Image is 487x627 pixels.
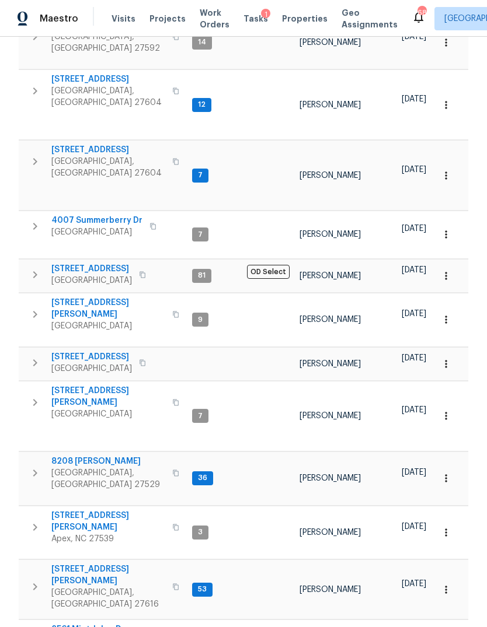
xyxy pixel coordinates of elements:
span: [DATE] [402,310,426,318]
span: Tasks [243,15,268,23]
span: [STREET_ADDRESS][PERSON_NAME] [51,385,165,408]
div: 1 [261,9,270,20]
span: [GEOGRAPHIC_DATA], [GEOGRAPHIC_DATA] 27592 [51,31,165,54]
span: [GEOGRAPHIC_DATA], [GEOGRAPHIC_DATA] 27604 [51,156,165,179]
span: [DATE] [402,166,426,174]
span: [STREET_ADDRESS][PERSON_NAME] [51,297,165,320]
span: [STREET_ADDRESS] [51,263,132,275]
span: [GEOGRAPHIC_DATA] [51,363,132,374]
span: Projects [149,13,186,24]
span: [GEOGRAPHIC_DATA], [GEOGRAPHIC_DATA] 27616 [51,587,165,610]
span: [GEOGRAPHIC_DATA] [51,408,165,420]
span: [DATE] [402,406,426,414]
span: 4007 Summerberry Dr [51,215,142,226]
span: 53 [193,584,211,594]
span: 3 [193,527,207,537]
span: Properties [282,13,328,24]
span: [DATE] [402,523,426,531]
span: [STREET_ADDRESS][PERSON_NAME] [51,563,165,587]
span: Work Orders [200,7,229,30]
span: 81 [193,271,210,281]
span: Visits [112,13,135,24]
span: 7 [193,230,207,240]
span: [STREET_ADDRESS][PERSON_NAME] [51,510,165,533]
span: [PERSON_NAME] [300,38,361,47]
span: [GEOGRAPHIC_DATA], [GEOGRAPHIC_DATA] 27529 [51,467,165,491]
span: [PERSON_NAME] [300,586,361,594]
span: [GEOGRAPHIC_DATA] [51,275,132,286]
span: [PERSON_NAME] [300,474,361,482]
span: [DATE] [402,468,426,477]
span: 8208 [PERSON_NAME] [51,456,165,467]
span: [PERSON_NAME] [300,230,361,239]
span: [DATE] [402,225,426,233]
span: [STREET_ADDRESS] [51,73,165,85]
span: [GEOGRAPHIC_DATA], [GEOGRAPHIC_DATA] 27604 [51,85,165,108]
span: [PERSON_NAME] [300,412,361,420]
span: 12 [193,100,210,110]
span: [DATE] [402,33,426,41]
span: [GEOGRAPHIC_DATA] [51,226,142,238]
span: [DATE] [402,95,426,103]
span: [PERSON_NAME] [300,360,361,368]
div: 68 [418,7,426,19]
span: [STREET_ADDRESS] [51,351,132,363]
span: [PERSON_NAME] [300,101,361,109]
span: [STREET_ADDRESS] [51,144,165,156]
span: [DATE] [402,580,426,588]
span: [PERSON_NAME] [300,171,361,180]
span: OD Select [247,265,290,279]
span: [DATE] [402,354,426,362]
span: 36 [193,473,212,483]
span: [DATE] [402,266,426,274]
span: Maestro [40,13,78,24]
span: Apex, NC 27539 [51,533,165,545]
span: [GEOGRAPHIC_DATA] [51,320,165,332]
span: Geo Assignments [342,7,398,30]
span: 7 [193,411,207,421]
span: 7 [193,170,207,180]
span: 14 [193,37,211,47]
span: [PERSON_NAME] [300,528,361,537]
span: [PERSON_NAME] [300,272,361,280]
span: [PERSON_NAME] [300,316,361,324]
span: 9 [193,315,207,325]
